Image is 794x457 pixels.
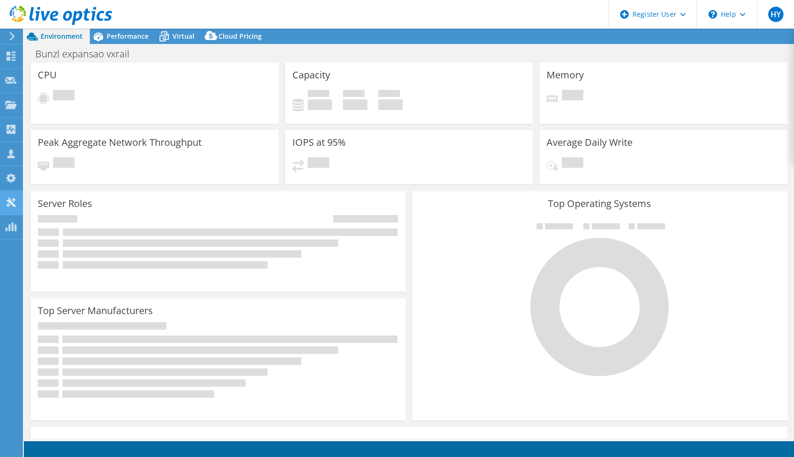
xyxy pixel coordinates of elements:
[31,49,144,59] h1: Bunzl expansao vxrail
[172,32,194,41] span: Virtual
[107,32,149,41] span: Performance
[343,90,365,99] span: Free
[38,137,202,148] h3: Peak Aggregate Network Throughput
[53,90,75,103] span: Pending
[708,10,717,19] svg: \n
[547,137,633,148] h3: Average Daily Write
[378,99,403,110] h4: 0 GiB
[308,90,329,99] span: Used
[562,157,583,170] span: Pending
[38,70,57,80] h3: CPU
[218,32,262,41] span: Cloud Pricing
[562,90,583,103] span: Pending
[547,70,584,80] h3: Memory
[308,157,329,170] span: Pending
[292,70,330,80] h3: Capacity
[38,305,153,316] h3: Top Server Manufacturers
[419,198,780,209] h3: Top Operating Systems
[292,137,346,148] h3: IOPS at 95%
[343,99,367,110] h4: 0 GiB
[41,32,83,41] span: Environment
[308,99,332,110] h4: 0 GiB
[38,198,92,209] h3: Server Roles
[53,157,75,170] span: Pending
[768,7,783,22] span: HY
[378,90,400,99] span: Total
